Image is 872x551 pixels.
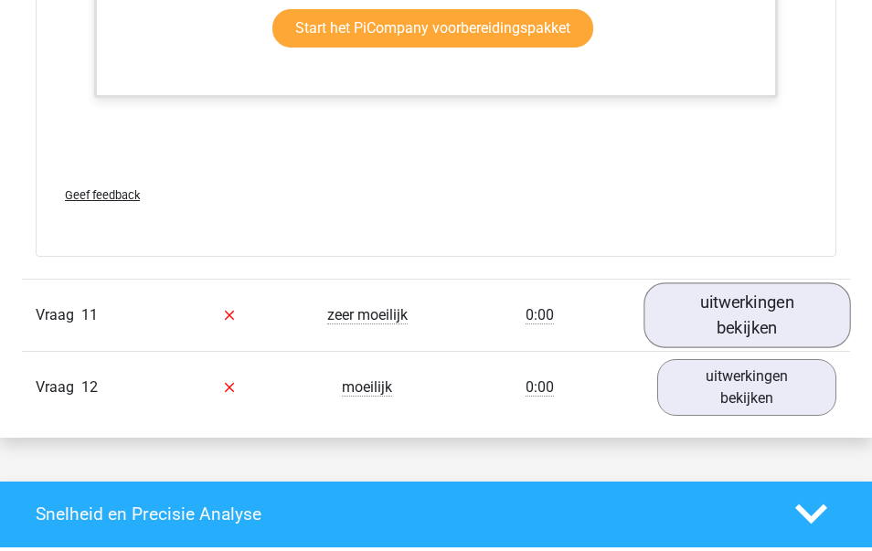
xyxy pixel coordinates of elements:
a: Start het PiCompany voorbereidingspakket [272,9,593,48]
span: zeer moeilijk [327,306,408,324]
a: uitwerkingen bekijken [657,359,837,416]
span: moeilijk [342,378,392,397]
h4: Snelheid en Precisie Analyse [36,503,768,525]
span: Geef feedback [65,188,140,202]
span: 0:00 [526,306,554,324]
span: 11 [81,306,98,323]
span: 0:00 [526,378,554,397]
span: Vraag [36,304,81,326]
span: 12 [81,378,98,396]
a: uitwerkingen bekijken [643,282,850,347]
span: Vraag [36,376,81,398]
